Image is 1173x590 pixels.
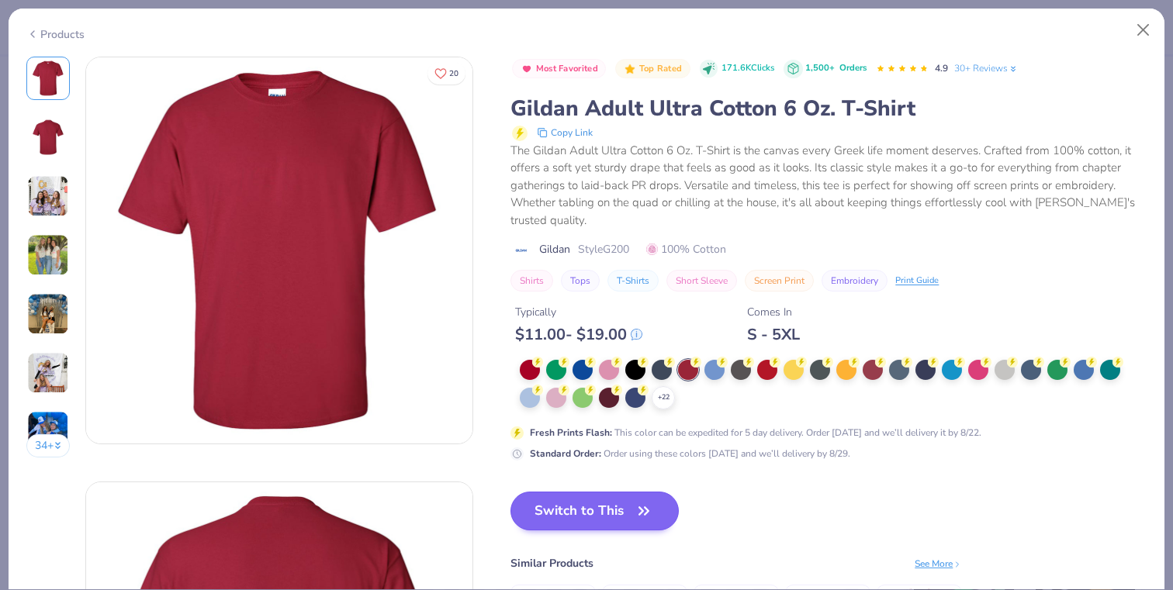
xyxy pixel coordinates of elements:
[895,274,939,288] div: Print Guide
[578,241,629,257] span: Style G200
[607,270,659,292] button: T-Shirts
[26,434,71,457] button: 34+
[29,119,67,156] img: Back
[510,244,531,257] img: brand logo
[658,392,670,403] span: + 22
[512,59,606,79] button: Badge Button
[624,63,636,75] img: Top Rated sort
[561,270,600,292] button: Tops
[530,426,981,440] div: This color can be expedited for 5 day delivery. Order [DATE] and we’ll delivery it by 8/22.
[449,70,458,78] span: 20
[745,270,814,292] button: Screen Print
[721,62,774,75] span: 171.6K Clicks
[27,352,69,394] img: User generated content
[27,175,69,217] img: User generated content
[29,60,67,97] img: Front
[747,304,800,320] div: Comes In
[876,57,929,81] div: 4.9 Stars
[510,142,1147,229] div: The Gildan Adult Ultra Cotton 6 Oz. T-Shirt is the canvas every Greek life moment deserves. Craft...
[521,63,533,75] img: Most Favorited sort
[515,325,642,344] div: $ 11.00 - $ 19.00
[747,325,800,344] div: S - 5XL
[536,64,598,73] span: Most Favorited
[27,293,69,335] img: User generated content
[822,270,888,292] button: Embroidery
[86,57,472,443] img: Front
[615,59,690,79] button: Badge Button
[530,447,601,460] strong: Standard Order :
[510,555,593,571] div: Similar Products
[839,62,867,74] span: Orders
[646,241,726,257] span: 100% Cotton
[510,270,553,292] button: Shirts
[639,64,683,73] span: Top Rated
[1129,16,1158,45] button: Close
[805,62,867,75] div: 1,500+
[530,447,850,461] div: Order using these colors [DATE] and we’ll delivery by 8/29.
[935,62,948,74] span: 4.9
[510,492,679,530] button: Switch to This
[954,61,1019,75] a: 30+ Reviews
[539,241,570,257] span: Gildan
[27,234,69,276] img: User generated content
[530,426,612,439] strong: Fresh Prints Flash :
[915,557,962,571] div: See More
[666,270,737,292] button: Short Sleeve
[532,123,597,142] button: copy to clipboard
[510,94,1147,123] div: Gildan Adult Ultra Cotton 6 Oz. T-Shirt
[515,304,642,320] div: Typically
[427,62,465,85] button: Like
[27,411,69,453] img: User generated content
[26,26,85,43] div: Products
